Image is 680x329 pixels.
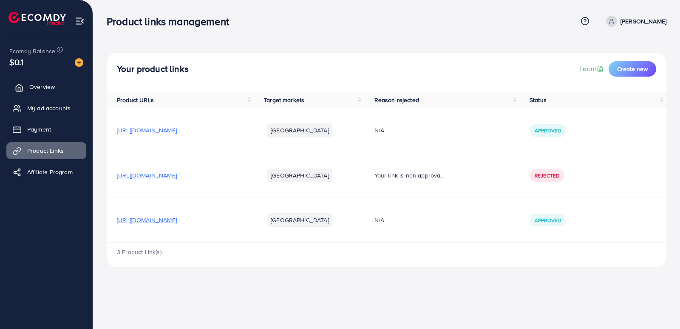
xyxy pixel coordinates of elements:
[644,291,674,323] iframe: Chat
[535,217,561,224] span: Approved
[6,100,86,117] a: My ad accounts
[267,213,332,227] li: [GEOGRAPHIC_DATA]
[535,172,559,179] span: Rejected
[117,248,161,256] span: 3 Product Link(s)
[75,16,85,26] img: menu
[27,104,71,112] span: My ad accounts
[535,127,561,134] span: Approved
[609,61,656,77] button: Create new
[617,65,648,73] span: Create new
[267,123,332,137] li: [GEOGRAPHIC_DATA]
[6,121,86,138] a: Payment
[6,78,86,95] a: Overview
[6,163,86,180] a: Affiliate Program
[117,64,189,74] h4: Your product links
[374,96,419,104] span: Reason rejected
[579,64,605,74] a: Learn
[29,83,55,91] span: Overview
[620,16,666,26] p: [PERSON_NAME]
[6,142,86,159] a: Product Links
[374,126,384,134] span: N/A
[9,56,24,68] span: $0.1
[75,58,83,67] img: image
[117,216,177,224] span: [URL][DOMAIN_NAME]
[27,125,51,134] span: Payment
[107,15,236,28] h3: Product links management
[603,16,666,27] a: [PERSON_NAME]
[27,146,64,155] span: Product Links
[374,170,509,180] p: Your link is non-approval.
[117,171,177,180] span: [URL][DOMAIN_NAME]
[117,96,154,104] span: Product URLs
[27,168,73,176] span: Affiliate Program
[267,169,332,182] li: [GEOGRAPHIC_DATA]
[264,96,304,104] span: Target markets
[8,12,66,25] img: logo
[530,96,547,104] span: Status
[117,126,177,134] span: [URL][DOMAIN_NAME]
[9,47,55,55] span: Ecomdy Balance
[374,216,384,224] span: N/A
